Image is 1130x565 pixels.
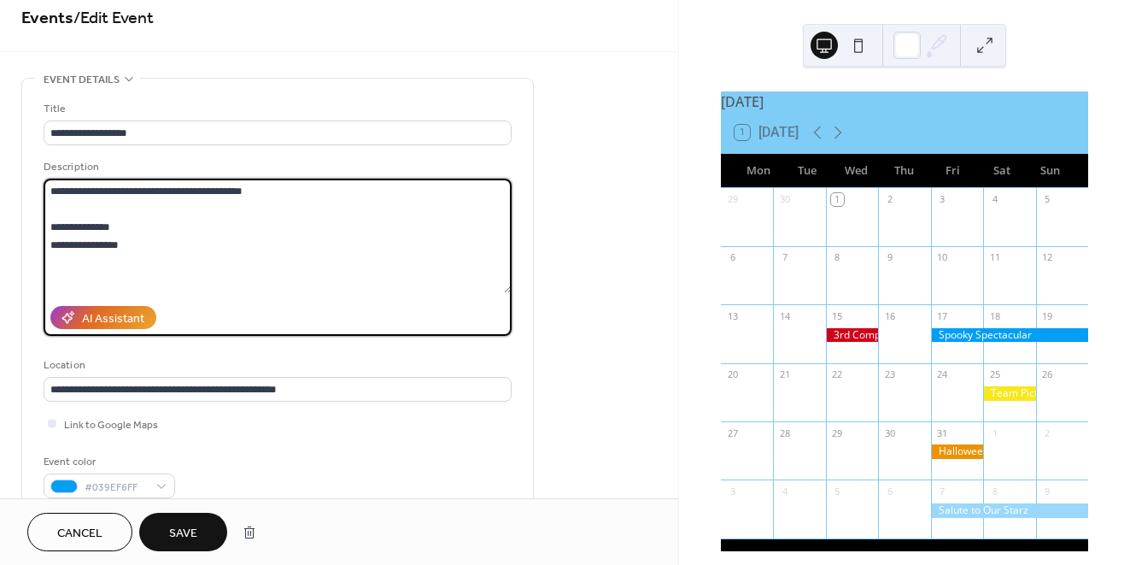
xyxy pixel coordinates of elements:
[1041,251,1054,264] div: 12
[883,309,896,322] div: 16
[726,427,739,439] div: 27
[778,251,791,264] div: 7
[936,251,949,264] div: 10
[139,513,227,551] button: Save
[988,251,1001,264] div: 11
[726,368,739,381] div: 20
[936,309,949,322] div: 17
[931,328,1088,343] div: Spooky Spectacular
[778,485,791,497] div: 4
[883,427,896,439] div: 30
[64,416,158,434] span: Link to Google Maps
[778,368,791,381] div: 21
[831,427,844,439] div: 29
[988,193,1001,206] div: 4
[1026,154,1074,188] div: Sun
[988,309,1001,322] div: 18
[735,154,783,188] div: Mon
[988,368,1001,381] div: 25
[721,91,1088,112] div: [DATE]
[936,427,949,439] div: 31
[931,503,1088,518] div: Salute to Our Starz
[73,2,154,35] span: / Edit Event
[988,427,1001,439] div: 1
[831,309,844,322] div: 15
[936,485,949,497] div: 7
[1041,193,1054,206] div: 5
[169,525,197,543] span: Save
[832,154,881,188] div: Wed
[1041,309,1054,322] div: 19
[778,309,791,322] div: 14
[831,251,844,264] div: 8
[82,310,144,328] div: AI Assistant
[1041,368,1054,381] div: 26
[783,154,832,188] div: Tue
[831,368,844,381] div: 22
[831,485,844,497] div: 5
[726,193,739,206] div: 29
[50,306,156,329] button: AI Assistant
[983,386,1035,401] div: Team Picture Day!
[57,525,102,543] span: Cancel
[726,309,739,322] div: 13
[1041,485,1054,497] div: 9
[936,193,949,206] div: 3
[883,251,896,264] div: 9
[883,485,896,497] div: 6
[44,71,120,89] span: Event details
[883,193,896,206] div: 2
[826,328,878,343] div: 3rd Competition Pmt
[936,368,949,381] div: 24
[44,453,172,471] div: Event color
[931,444,983,459] div: Halloween Break!
[977,154,1026,188] div: Sat
[880,154,928,188] div: Thu
[1041,427,1054,439] div: 2
[831,193,844,206] div: 1
[778,193,791,206] div: 30
[27,513,132,551] button: Cancel
[726,485,739,497] div: 3
[85,479,148,497] span: #039EF6FF
[44,158,508,176] div: Description
[778,427,791,439] div: 28
[883,368,896,381] div: 23
[21,2,73,35] a: Events
[928,154,977,188] div: Fri
[726,251,739,264] div: 6
[44,100,508,118] div: Title
[44,356,508,374] div: Location
[988,485,1001,497] div: 8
